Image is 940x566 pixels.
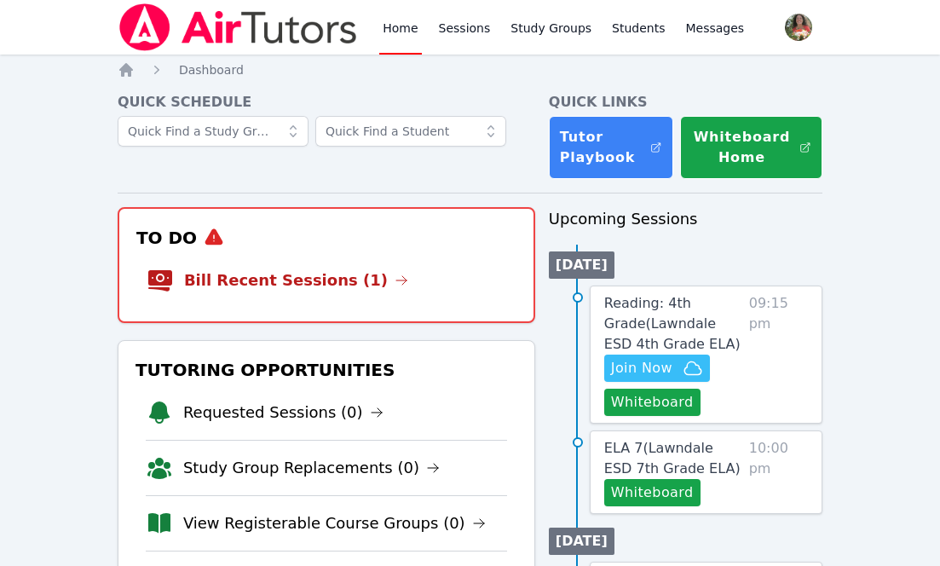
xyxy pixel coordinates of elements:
input: Quick Find a Study Group [118,116,309,147]
button: Whiteboard [604,389,701,416]
nav: Breadcrumb [118,61,822,78]
img: Air Tutors [118,3,359,51]
h3: Tutoring Opportunities [132,355,521,385]
a: Study Group Replacements (0) [183,456,440,480]
a: Dashboard [179,61,244,78]
a: Requested Sessions (0) [183,401,383,424]
button: Whiteboard [604,479,701,506]
span: Reading: 4th Grade ( Lawndale ESD 4th Grade ELA ) [604,295,741,352]
span: Messages [686,20,745,37]
span: Dashboard [179,63,244,77]
input: Quick Find a Student [315,116,506,147]
li: [DATE] [549,251,614,279]
h4: Quick Links [549,92,822,113]
span: ELA 7 ( Lawndale ESD 7th Grade ELA ) [604,440,741,476]
a: Reading: 4th Grade(Lawndale ESD 4th Grade ELA) [604,293,742,355]
a: Tutor Playbook [549,116,673,179]
span: Join Now [611,358,672,378]
span: 10:00 pm [749,438,808,506]
a: View Registerable Course Groups (0) [183,511,486,535]
a: ELA 7(Lawndale ESD 7th Grade ELA) [604,438,742,479]
a: Bill Recent Sessions (1) [184,269,408,292]
span: 09:15 pm [749,293,808,416]
h4: Quick Schedule [118,92,535,113]
h3: To Do [133,222,520,253]
button: Whiteboard Home [680,116,823,179]
button: Join Now [604,355,710,382]
li: [DATE] [549,528,614,555]
h3: Upcoming Sessions [549,207,822,231]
